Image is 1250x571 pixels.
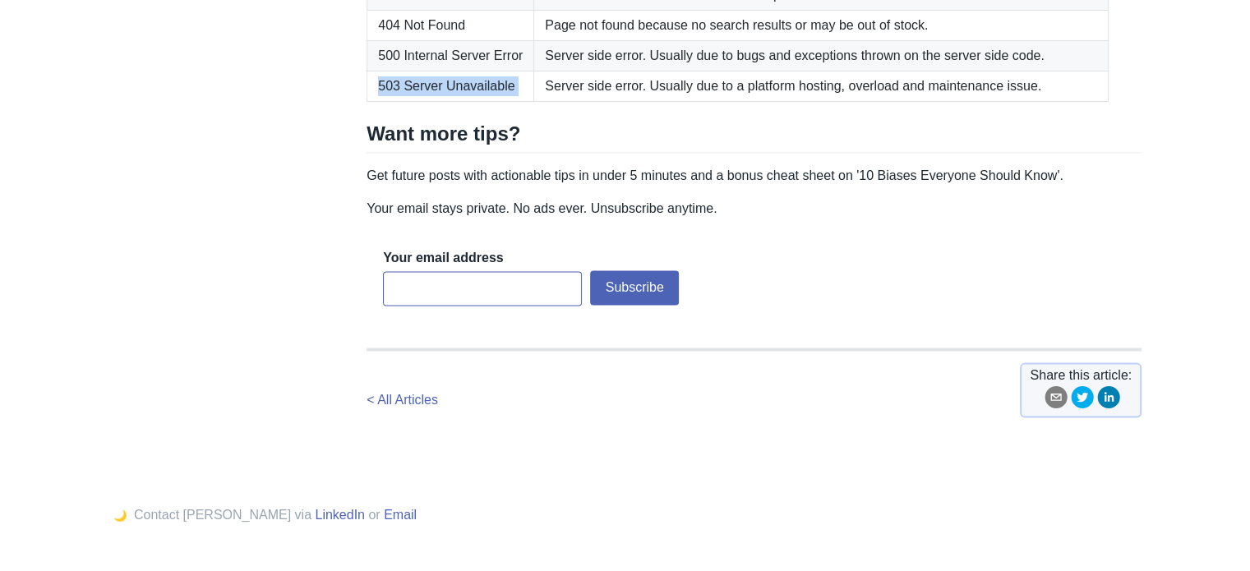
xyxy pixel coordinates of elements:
button: linkedin [1097,385,1120,414]
h2: Want more tips? [367,122,1142,153]
a: LinkedIn [315,508,365,522]
p: Get future posts with actionable tips in under 5 minutes and a bonus cheat sheet on '10 Biases Ev... [367,166,1142,186]
button: email [1045,385,1068,414]
a: Email [384,508,417,522]
td: 503 Server Unavailable [367,71,534,102]
button: 🌙 [108,509,132,523]
span: Share this article: [1030,366,1132,385]
button: twitter [1071,385,1094,414]
span: or [368,508,380,522]
td: Page not found because no search results or may be out of stock. [534,11,1109,41]
td: Server side error. Usually due to a platform hosting, overload and maintenance issue. [534,71,1109,102]
a: < All Articles [367,393,438,407]
p: Your email stays private. No ads ever. Unsubscribe anytime. [367,199,1142,219]
label: Your email address [383,249,503,267]
span: Contact [PERSON_NAME] via [134,508,311,522]
td: 500 Internal Server Error [367,41,534,71]
td: 404 Not Found [367,11,534,41]
td: Server side error. Usually due to bugs and exceptions thrown on the server side code. [534,41,1109,71]
button: Subscribe [590,270,679,305]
